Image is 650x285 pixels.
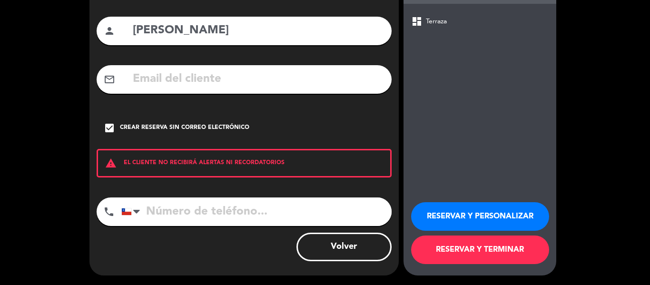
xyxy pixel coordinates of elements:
input: Nombre del cliente [132,21,384,40]
input: Número de teléfono... [121,197,392,226]
i: check_box [104,122,115,134]
div: Crear reserva sin correo electrónico [120,123,249,133]
button: RESERVAR Y PERSONALIZAR [411,202,549,231]
i: person [104,25,115,37]
div: EL CLIENTE NO RECIBIRÁ ALERTAS NI RECORDATORIOS [97,149,392,177]
i: phone [103,206,115,217]
i: mail_outline [104,74,115,85]
span: Terraza [426,16,447,27]
input: Email del cliente [132,69,384,89]
button: Volver [296,233,392,261]
span: dashboard [411,16,423,27]
button: RESERVAR Y TERMINAR [411,236,549,264]
i: warning [98,157,124,169]
div: Chile: +56 [122,198,144,226]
